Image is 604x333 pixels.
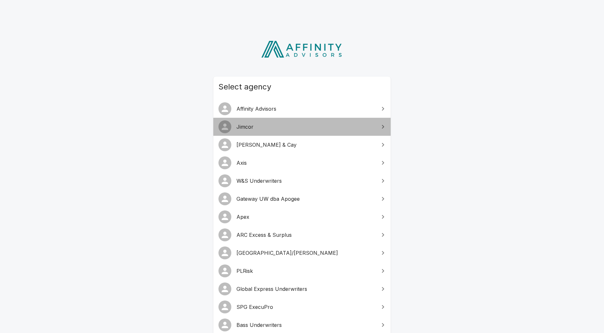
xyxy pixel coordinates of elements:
span: Apex [236,213,375,221]
a: Global Express Underwriters [213,280,391,298]
a: PLRisk [213,262,391,280]
a: Axis [213,154,391,172]
span: Bass Underwriters [236,321,375,329]
a: W&S Underwriters [213,172,391,190]
span: [PERSON_NAME] & Cay [236,141,375,149]
a: ARC Excess & Surplus [213,226,391,244]
a: Gateway UW dba Apogee [213,190,391,208]
a: [PERSON_NAME] & Cay [213,136,391,154]
a: [GEOGRAPHIC_DATA]/[PERSON_NAME] [213,244,391,262]
span: SPG ExecuPro [236,303,375,311]
span: Jimcor [236,123,375,131]
span: Gateway UW dba Apogee [236,195,375,203]
a: Affinity Advisors [213,100,391,118]
span: Global Express Underwriters [236,285,375,293]
span: PLRisk [236,267,375,275]
span: Affinity Advisors [236,105,375,113]
span: ARC Excess & Surplus [236,231,375,239]
span: [GEOGRAPHIC_DATA]/[PERSON_NAME] [236,249,375,257]
img: Affinity Advisors Logo [256,39,348,60]
span: W&S Underwriters [236,177,375,185]
a: SPG ExecuPro [213,298,391,316]
span: Axis [236,159,375,167]
a: Apex [213,208,391,226]
a: Jimcor [213,118,391,136]
span: Select agency [218,82,386,92]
